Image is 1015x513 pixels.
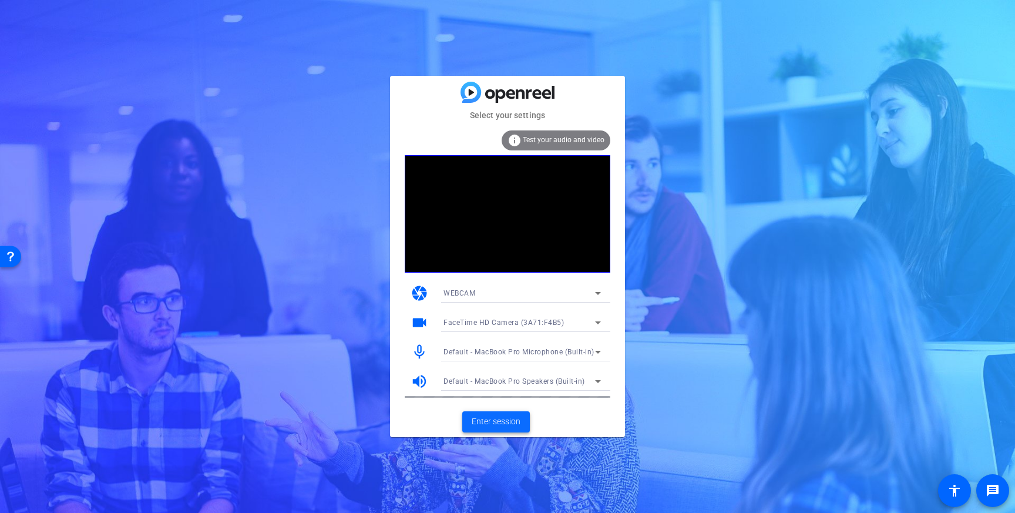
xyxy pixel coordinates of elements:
span: WEBCAM [443,289,475,297]
span: Default - MacBook Pro Speakers (Built-in) [443,377,585,385]
span: Test your audio and video [523,136,604,144]
button: Enter session [462,411,530,432]
mat-icon: mic_none [411,343,428,361]
mat-icon: camera [411,284,428,302]
img: blue-gradient.svg [461,82,554,102]
mat-card-subtitle: Select your settings [390,109,625,122]
mat-icon: accessibility [947,484,962,498]
mat-icon: message [986,484,1000,498]
mat-icon: volume_up [411,373,428,390]
span: Default - MacBook Pro Microphone (Built-in) [443,348,594,356]
span: Enter session [472,415,520,428]
mat-icon: info [508,133,522,147]
span: FaceTime HD Camera (3A71:F4B5) [443,318,564,327]
mat-icon: videocam [411,314,428,331]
